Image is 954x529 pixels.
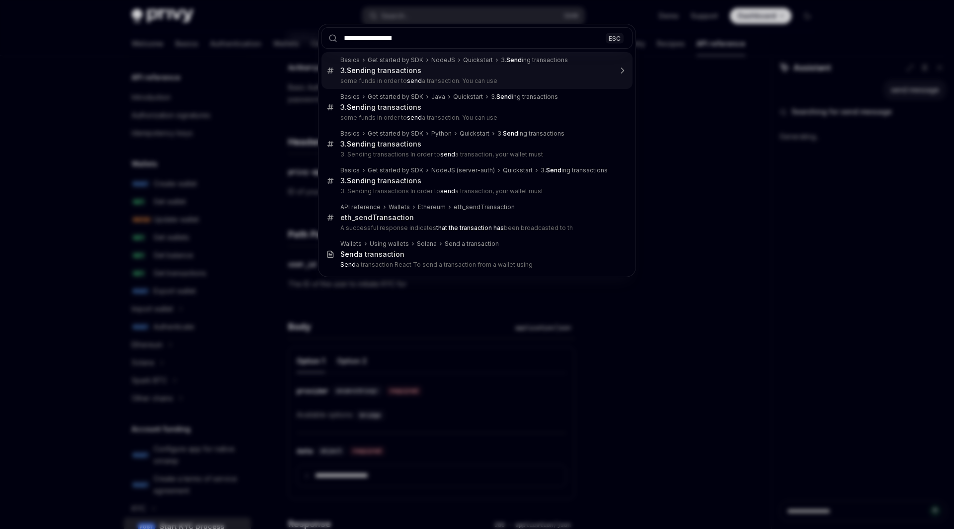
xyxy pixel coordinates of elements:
[340,130,360,138] div: Basics
[440,151,455,158] b: send
[431,166,495,174] div: NodeJS (server-auth)
[503,166,533,174] div: Quickstart
[370,240,409,248] div: Using wallets
[506,56,522,64] b: Send
[436,224,504,231] b: that the transaction has
[368,93,423,101] div: Get started by SDK
[340,176,421,185] div: 3. ing transactions
[417,240,437,248] div: Solana
[340,93,360,101] div: Basics
[606,33,624,43] div: ESC
[340,103,421,112] div: 3. ing transactions
[368,166,423,174] div: Get started by SDK
[340,213,414,222] div: eth_sendTransaction
[340,250,404,259] div: a transaction
[340,56,360,64] div: Basics
[445,240,499,248] div: Send a transaction
[503,130,518,137] b: Send
[340,77,612,85] p: some funds in order to a transaction. You can use
[463,56,493,64] div: Quickstart
[460,130,489,138] div: Quickstart
[453,93,483,101] div: Quickstart
[496,93,512,100] b: Send
[347,103,365,111] b: Send
[501,56,568,64] div: 3. ing transactions
[340,66,421,75] div: 3. ing transactions
[541,166,608,174] div: 3. ing transactions
[340,250,358,258] b: Send
[340,187,612,195] p: 3. Sending transactions In order to a transaction, your wallet must
[340,203,381,211] div: API reference
[418,203,446,211] div: Ethereum
[368,56,423,64] div: Get started by SDK
[340,261,356,268] b: Send
[347,176,365,185] b: Send
[431,130,452,138] div: Python
[454,203,515,211] div: eth_sendTransaction
[546,166,561,174] b: Send
[340,151,612,158] p: 3. Sending transactions In order to a transaction, your wallet must
[347,66,365,75] b: Send
[389,203,410,211] div: Wallets
[340,166,360,174] div: Basics
[340,140,421,149] div: 3. ing transactions
[407,77,422,84] b: send
[491,93,558,101] div: 3. ing transactions
[440,187,455,195] b: send
[340,114,612,122] p: some funds in order to a transaction. You can use
[347,140,365,148] b: Send
[431,93,445,101] div: Java
[340,240,362,248] div: Wallets
[340,261,612,269] p: a transaction React To send a transaction from a wallet using
[497,130,564,138] div: 3. ing transactions
[407,114,422,121] b: send
[431,56,455,64] div: NodeJS
[368,130,423,138] div: Get started by SDK
[340,224,612,232] p: A successful response indicates been broadcasted to th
